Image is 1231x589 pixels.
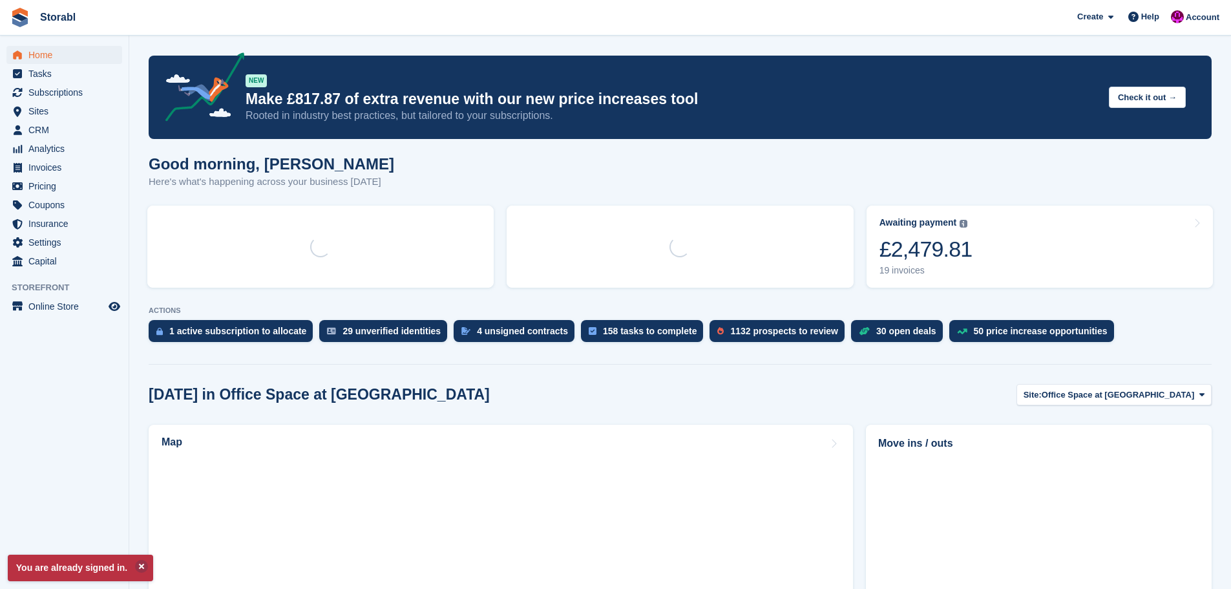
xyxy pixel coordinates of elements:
[28,177,106,195] span: Pricing
[149,386,490,403] h2: [DATE] in Office Space at [GEOGRAPHIC_DATA]
[28,215,106,233] span: Insurance
[35,6,81,28] a: Storabl
[867,206,1213,288] a: Awaiting payment £2,479.81 19 invoices
[859,327,870,336] img: deal-1b604bf984904fb50ccaf53a9ad4b4a5d6e5aea283cecdc64d6e3604feb123c2.svg
[319,320,454,348] a: 29 unverified identities
[12,281,129,294] span: Storefront
[149,155,394,173] h1: Good morning, [PERSON_NAME]
[10,8,30,27] img: stora-icon-8386f47178a22dfd0bd8f6a31ec36ba5ce8667c1dd55bd0f319d3a0aa187defe.svg
[28,158,106,177] span: Invoices
[6,215,122,233] a: menu
[246,90,1099,109] p: Make £817.87 of extra revenue with our new price increases tool
[246,74,267,87] div: NEW
[28,140,106,158] span: Analytics
[6,158,122,177] a: menu
[28,297,106,316] span: Online Store
[730,326,838,336] div: 1132 prospects to review
[717,327,724,335] img: prospect-51fa495bee0391a8d652442698ab0144808aea92771e9ea1ae160a38d050c398.svg
[6,297,122,316] a: menu
[8,555,153,581] p: You are already signed in.
[28,102,106,120] span: Sites
[876,326,936,336] div: 30 open deals
[974,326,1108,336] div: 50 price increase opportunities
[149,320,319,348] a: 1 active subscription to allocate
[589,327,596,335] img: task-75834270c22a3079a89374b754ae025e5fb1db73e45f91037f5363f120a921f8.svg
[710,320,851,348] a: 1132 prospects to review
[879,236,973,262] div: £2,479.81
[6,46,122,64] a: menu
[477,326,568,336] div: 4 unsigned contracts
[6,140,122,158] a: menu
[28,65,106,83] span: Tasks
[149,306,1212,315] p: ACTIONS
[879,265,973,276] div: 19 invoices
[149,175,394,189] p: Here's what's happening across your business [DATE]
[6,83,122,102] a: menu
[581,320,710,348] a: 158 tasks to complete
[879,217,957,228] div: Awaiting payment
[107,299,122,314] a: Preview store
[1016,384,1212,405] button: Site: Office Space at [GEOGRAPHIC_DATA]
[28,233,106,252] span: Settings
[327,327,336,335] img: verify_identity-adf6edd0f0f0b5bbfe63781bf79b02c33cf7c696d77639b501bdc392416b5a36.svg
[6,233,122,252] a: menu
[1024,389,1042,402] span: Site:
[169,326,306,336] div: 1 active subscription to allocate
[6,121,122,139] a: menu
[949,320,1121,348] a: 50 price increase opportunities
[6,102,122,120] a: menu
[154,52,245,126] img: price-adjustments-announcement-icon-8257ccfd72463d97f412b2fc003d46551f7dbcb40ab6d574587a9cd5c0d94...
[162,436,182,448] h2: Map
[1042,389,1194,402] span: Office Space at [GEOGRAPHIC_DATA]
[156,327,163,336] img: active_subscription_to_allocate_icon-d502201f5373d7db506a760aba3b589e785aa758c864c3986d89f69b8ff3...
[1109,87,1186,108] button: Check it out →
[1077,10,1103,23] span: Create
[1186,11,1219,24] span: Account
[246,109,1099,123] p: Rooted in industry best practices, but tailored to your subscriptions.
[461,327,470,335] img: contract_signature_icon-13c848040528278c33f63329250d36e43548de30e8caae1d1a13099fd9432cc5.svg
[28,196,106,214] span: Coupons
[878,436,1199,451] h2: Move ins / outs
[1141,10,1159,23] span: Help
[957,328,967,334] img: price_increase_opportunities-93ffe204e8149a01c8c9dc8f82e8f89637d9d84a8eef4429ea346261dce0b2c0.svg
[6,196,122,214] a: menu
[6,252,122,270] a: menu
[1171,10,1184,23] img: Helen Morton
[454,320,581,348] a: 4 unsigned contracts
[28,121,106,139] span: CRM
[960,220,967,228] img: icon-info-grey-7440780725fd019a000dd9b08b2336e03edf1995a4989e88bcd33f0948082b44.svg
[28,252,106,270] span: Capital
[603,326,697,336] div: 158 tasks to complete
[851,320,949,348] a: 30 open deals
[28,46,106,64] span: Home
[6,177,122,195] a: menu
[6,65,122,83] a: menu
[342,326,441,336] div: 29 unverified identities
[28,83,106,102] span: Subscriptions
